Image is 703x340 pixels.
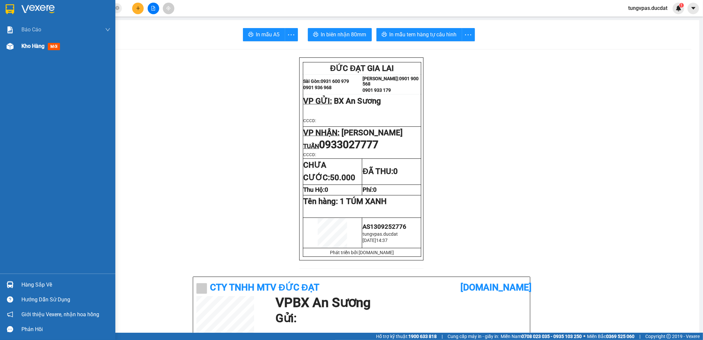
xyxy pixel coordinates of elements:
span: 0 [393,167,398,176]
strong: 0369 525 060 [606,334,634,339]
img: solution-icon [7,26,14,33]
strong: 0901 933 179 [363,87,391,93]
strong: CHƯA CƯỚC: [304,160,356,182]
span: Miền Bắc [587,333,634,340]
span: In biên nhận 80mm [321,30,366,39]
span: ĐỨC ĐẠT GIA LAI [330,64,394,73]
span: tungvpas.ducdat [623,4,673,12]
span: caret-down [690,5,696,11]
div: Hàng sắp về [21,280,110,290]
span: VP NHẬN: [304,128,340,137]
span: AS1309252776 [363,223,406,230]
span: In mẫu A5 [256,30,280,39]
span: notification [7,311,13,318]
span: copyright [666,334,671,339]
img: icon-new-feature [676,5,682,11]
img: logo-vxr [6,4,14,14]
span: | [639,333,640,340]
span: TUẤN [304,143,319,150]
strong: Phí: [363,186,377,193]
span: 0 [373,186,377,193]
span: aim [166,6,171,11]
span: Giới thiệu Vexere, nhận hoa hồng [21,310,99,319]
span: file-add [151,6,156,11]
strong: 1900 633 818 [408,334,437,339]
div: Hướng dẫn sử dụng [21,295,110,305]
span: VP GỬI: [304,96,332,106]
img: warehouse-icon [7,281,14,288]
button: caret-down [688,3,699,14]
strong: 0901 900 568 [363,76,419,86]
strong: Thu Hộ: [304,186,329,193]
span: 0 [325,186,329,193]
span: CCCD: [304,118,316,123]
span: Hỗ trợ kỹ thuật: [376,333,437,340]
button: plus [132,3,144,14]
span: more [285,31,298,39]
span: [DATE] [363,238,376,243]
button: aim [163,3,174,14]
span: 0933027777 [319,138,379,151]
span: printer [382,32,387,38]
span: ⚪️ [583,335,585,338]
span: Báo cáo [21,25,41,34]
span: printer [248,32,253,38]
span: printer [313,32,318,38]
button: more [285,28,298,41]
img: warehouse-icon [7,43,14,50]
span: | [442,333,443,340]
span: 50.000 [330,173,356,182]
span: Tên hàng: [304,197,387,206]
td: Phát triển bởi [DOMAIN_NAME] [303,248,421,257]
span: BX An Sương [334,96,381,106]
button: printerIn mẫu tem hàng tự cấu hình [376,28,462,41]
button: printerIn biên nhận 80mm [308,28,372,41]
span: question-circle [7,296,13,303]
span: mới [48,43,60,50]
b: [DOMAIN_NAME] [460,282,532,293]
strong: [PERSON_NAME]: [363,76,399,81]
span: 14:37 [376,238,388,243]
span: message [7,326,13,332]
span: Kho hàng [21,43,44,49]
span: 1 TÚM XANH [340,197,387,206]
span: down [105,27,110,32]
h1: VP BX An Sương [276,296,523,309]
b: CTy TNHH MTV ĐỨC ĐẠT [210,282,319,293]
button: more [462,28,475,41]
span: In mẫu tem hàng tự cấu hình [390,30,457,39]
strong: Sài Gòn: [304,79,321,84]
span: close-circle [115,5,119,12]
strong: 0901 936 968 [304,85,332,90]
span: 1 [680,3,683,8]
h1: Gửi: [276,309,523,327]
span: CCCD: [304,152,316,157]
span: plus [136,6,140,11]
span: Miền Nam [501,333,582,340]
strong: ĐÃ THU: [363,167,397,176]
span: tungvpas.ducdat [363,231,398,237]
strong: 0931 600 979 [321,79,349,84]
span: more [462,31,475,39]
span: close-circle [115,6,119,10]
sup: 1 [679,3,684,8]
button: printerIn mẫu A5 [243,28,285,41]
button: file-add [148,3,159,14]
strong: 0708 023 035 - 0935 103 250 [521,334,582,339]
span: Cung cấp máy in - giấy in: [448,333,499,340]
div: Phản hồi [21,324,110,334]
span: [PERSON_NAME] [342,128,403,137]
